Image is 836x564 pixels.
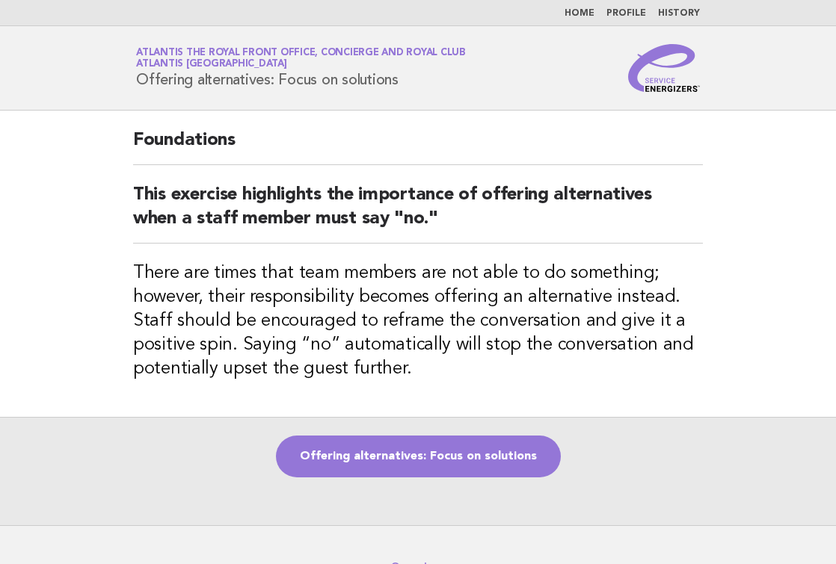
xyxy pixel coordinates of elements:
[276,436,561,477] a: Offering alternatives: Focus on solutions
[133,261,703,381] h3: There are times that team members are not able to do something; however, their responsibility bec...
[133,128,703,165] h2: Foundations
[136,49,466,87] h1: Offering alternatives: Focus on solutions
[133,183,703,244] h2: This exercise highlights the importance of offering alternatives when a staff member must say "no."
[136,48,466,69] a: Atlantis The Royal Front Office, Concierge and Royal ClubAtlantis [GEOGRAPHIC_DATA]
[565,9,594,18] a: Home
[628,44,700,92] img: Service Energizers
[136,60,287,69] span: Atlantis [GEOGRAPHIC_DATA]
[658,9,700,18] a: History
[606,9,646,18] a: Profile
